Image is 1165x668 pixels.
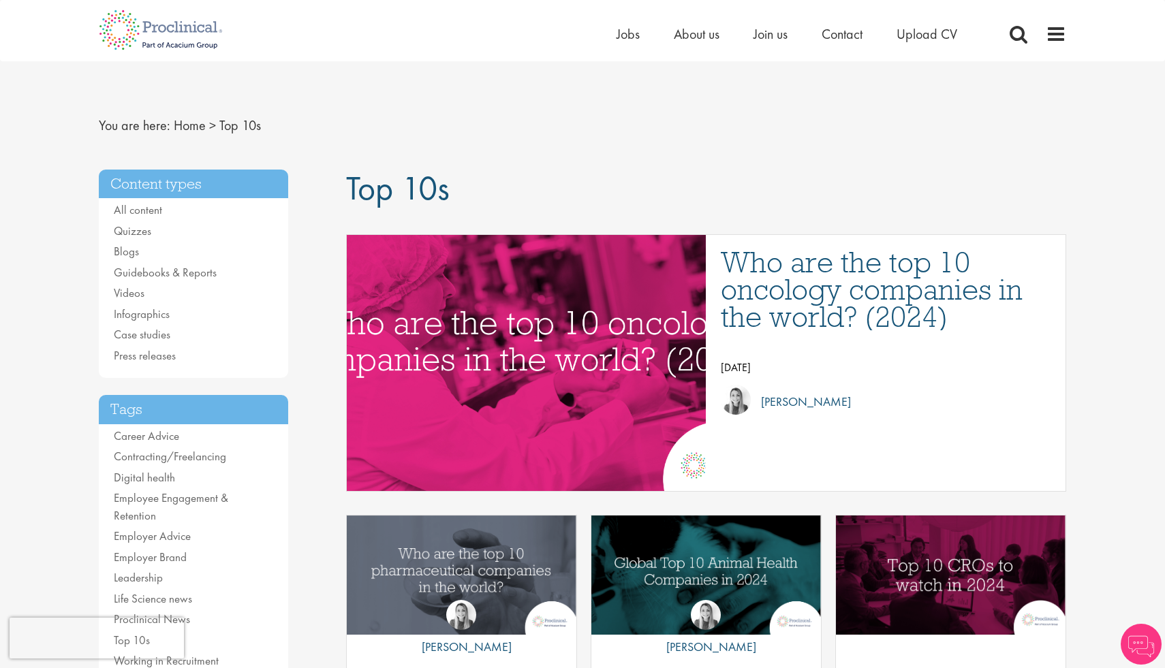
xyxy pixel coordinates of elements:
a: Hannah Burke [PERSON_NAME] [411,600,512,664]
img: Hannah Burke [446,600,476,630]
p: [DATE] [721,357,1052,378]
p: [PERSON_NAME] [656,637,756,657]
a: Infographics [114,306,170,321]
a: Upload CV [897,25,957,43]
a: Link to a post [836,515,1066,636]
img: Top 10 CROs to watch in 2024 [836,515,1066,635]
a: All content [114,202,162,217]
a: Employee Engagement & Retention [114,490,228,523]
a: Employer Brand [114,550,187,564]
img: Hannah Burke [691,600,721,630]
a: Contact [822,25,863,43]
a: Jobs [617,25,640,43]
a: Working in Recruitment [114,653,219,668]
a: Guidebooks & Reports [114,265,217,280]
a: Career Advice [114,428,179,443]
a: Who are the top 10 oncology companies in the world? (2024) [721,249,1052,330]
img: Hannah Burke [721,385,751,415]
a: breadcrumb link [174,116,206,134]
h3: Tags [99,395,288,424]
a: Videos [114,285,144,300]
a: Employer Advice [114,528,191,543]
a: Case studies [114,327,170,342]
img: Global Top 10 Animal Health Companies in 2024 [591,515,821,635]
a: Life Science news [114,591,192,606]
img: Top 10 pharmaceutical companies in the world 2025 [347,515,576,635]
h3: Content types [99,170,288,199]
a: Blogs [114,244,139,259]
a: Leadership [114,570,163,585]
a: Join us [754,25,788,43]
a: Link to a post [347,515,576,636]
a: Contracting/Freelancing [114,449,226,464]
a: Digital health [114,470,175,485]
iframe: reCAPTCHA [10,618,184,658]
img: Chatbot [1121,624,1162,665]
a: About us [674,25,719,43]
span: Top 10s [219,116,261,134]
p: [PERSON_NAME] [411,637,512,657]
span: > [209,116,216,134]
span: You are here: [99,116,170,134]
a: Hannah Burke [PERSON_NAME] [656,600,756,664]
p: [PERSON_NAME] [751,392,851,412]
a: Press releases [114,348,176,363]
a: Hannah Burke [PERSON_NAME] [721,385,1052,419]
span: Top 10s [346,166,450,210]
a: Proclinical News [114,611,190,626]
a: Link to a post [591,515,821,636]
a: Quizzes [114,223,151,238]
a: Link to a post [347,235,706,491]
